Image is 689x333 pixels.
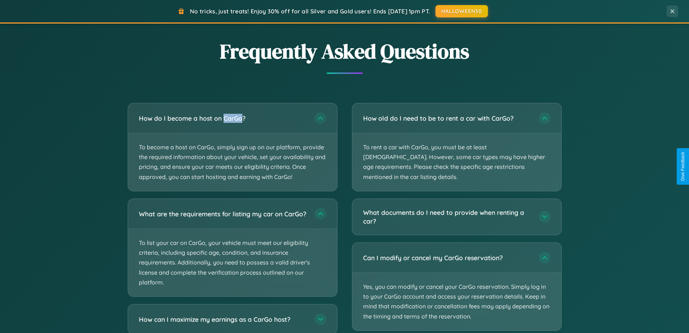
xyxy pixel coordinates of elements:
p: To list your car on CarGo, your vehicle must meet our eligibility criteria, including specific ag... [128,229,337,296]
div: Give Feedback [680,152,685,181]
h3: How do I become a host on CarGo? [139,114,307,123]
button: HALLOWEEN30 [435,5,488,17]
h3: What documents do I need to provide when renting a car? [363,208,532,226]
h3: Can I modify or cancel my CarGo reservation? [363,253,532,262]
h3: What are the requirements for listing my car on CarGo? [139,209,307,218]
p: To become a host on CarGo, simply sign up on our platform, provide the required information about... [128,133,337,191]
p: Yes, you can modify or cancel your CarGo reservation. Simply log in to your CarGo account and acc... [352,273,561,330]
h3: How old do I need to be to rent a car with CarGo? [363,114,532,123]
span: No tricks, just treats! Enjoy 30% off for all Silver and Gold users! Ends [DATE] 1pm PT. [190,8,430,15]
h3: How can I maximize my earnings as a CarGo host? [139,315,307,324]
h2: Frequently Asked Questions [128,37,562,65]
p: To rent a car with CarGo, you must be at least [DEMOGRAPHIC_DATA]. However, some car types may ha... [352,133,561,191]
